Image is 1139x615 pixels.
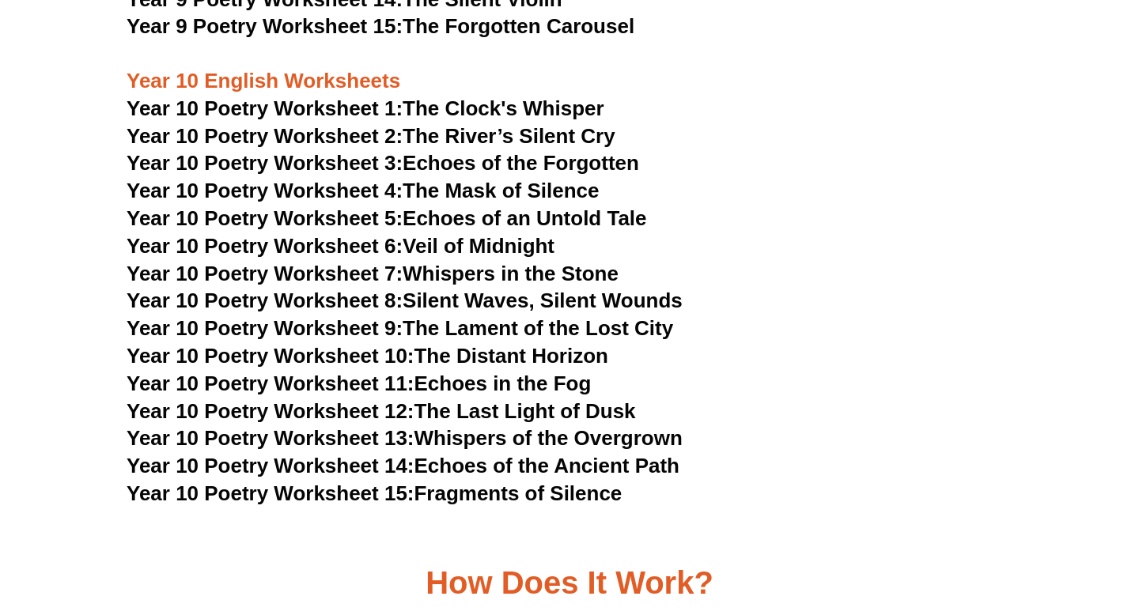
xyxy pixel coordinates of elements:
[127,316,673,340] a: Year 10 Poetry Worksheet 9:The Lament of the Lost City
[127,481,414,505] span: Year 10 Poetry Worksheet 15:
[127,41,1012,95] h3: Year 10 English Worksheets
[127,206,647,230] a: Year 10 Poetry Worksheet 5:Echoes of an Untold Tale
[127,179,403,202] span: Year 10 Poetry Worksheet 4:
[127,206,403,230] span: Year 10 Poetry Worksheet 5:
[426,567,713,598] h3: How Does it Work?
[127,262,403,285] span: Year 10 Poetry Worksheet 7:
[868,436,1139,615] iframe: Chat Widget
[127,262,619,285] a: Year 10 Poetry Worksheet 7:Whispers in the Stone
[127,399,636,423] a: Year 10 Poetry Worksheet 12:The Last Light of Dusk
[127,344,608,368] a: Year 10 Poetry Worksheet 10:The Distant Horizon
[127,234,554,258] a: Year 10 Poetry Worksheet 6:Veil of Midnight
[127,372,414,395] span: Year 10 Poetry Worksheet 11:
[127,454,679,477] a: Year 10 Poetry Worksheet 14:Echoes of the Ancient Path
[127,96,604,120] a: Year 10 Poetry Worksheet 1:The Clock's Whisper
[127,179,599,202] a: Year 10 Poetry Worksheet 4:The Mask of Silence
[127,454,414,477] span: Year 10 Poetry Worksheet 14:
[127,151,639,175] a: Year 10 Poetry Worksheet 3:Echoes of the Forgotten
[127,234,403,258] span: Year 10 Poetry Worksheet 6:
[127,151,403,175] span: Year 10 Poetry Worksheet 3:
[127,372,591,395] a: Year 10 Poetry Worksheet 11:Echoes in the Fog
[127,316,403,340] span: Year 10 Poetry Worksheet 9:
[127,14,634,38] a: Year 9 Poetry Worksheet 15:The Forgotten Carousel
[127,481,622,505] a: Year 10 Poetry Worksheet 15:Fragments of Silence
[127,124,403,148] span: Year 10 Poetry Worksheet 2:
[127,344,414,368] span: Year 10 Poetry Worksheet 10:
[127,124,615,148] a: Year 10 Poetry Worksheet 2:The River’s Silent Cry
[127,289,403,312] span: Year 10 Poetry Worksheet 8:
[127,399,414,423] span: Year 10 Poetry Worksheet 12:
[127,289,683,312] a: Year 10 Poetry Worksheet 8:Silent Waves, Silent Wounds
[127,426,683,450] a: Year 10 Poetry Worksheet 13:Whispers of the Overgrown
[127,96,403,120] span: Year 10 Poetry Worksheet 1:
[127,426,414,450] span: Year 10 Poetry Worksheet 13:
[127,14,403,38] span: Year 9 Poetry Worksheet 15:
